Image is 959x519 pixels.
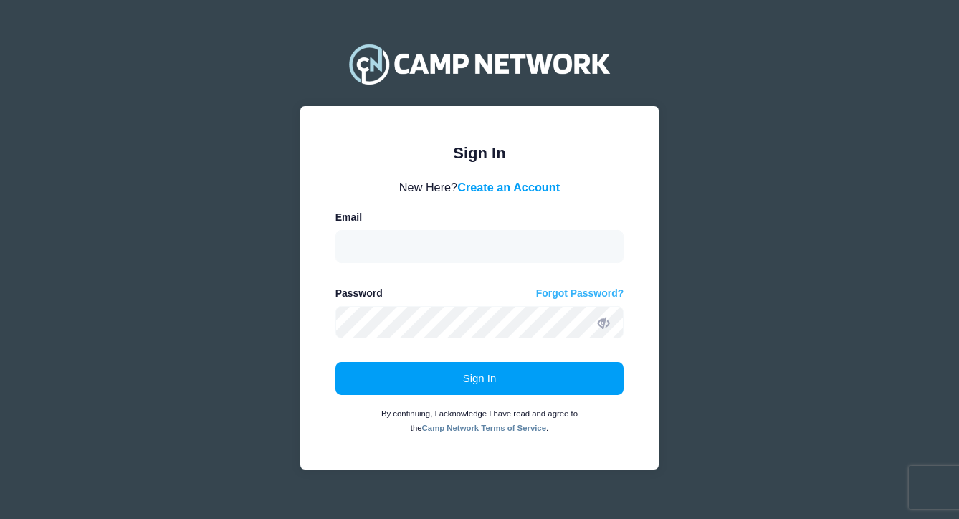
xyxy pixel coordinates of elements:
label: Password [335,286,383,301]
img: Camp Network [343,35,616,92]
a: Camp Network Terms of Service [422,424,546,432]
div: New Here? [335,178,624,196]
label: Email [335,210,362,225]
button: Sign In [335,362,624,395]
small: By continuing, I acknowledge I have read and agree to the . [381,409,578,432]
div: Sign In [335,141,624,165]
a: Create an Account [457,181,560,194]
a: Forgot Password? [536,286,624,301]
